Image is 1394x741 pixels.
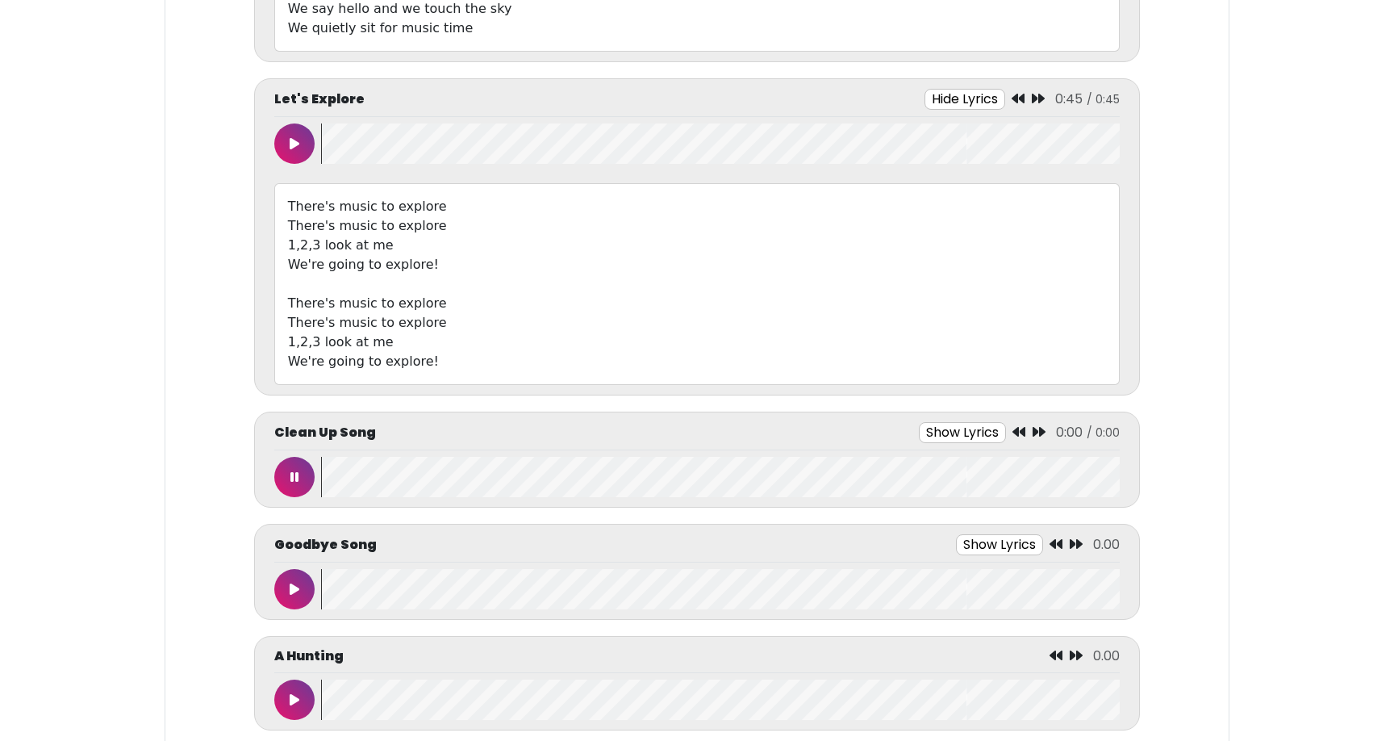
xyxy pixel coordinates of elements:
[956,534,1043,555] button: Show Lyrics
[274,535,377,555] p: Goodbye Song
[1087,425,1120,441] span: / 0:00
[1055,90,1083,108] span: 0:45
[1093,535,1120,554] span: 0.00
[274,647,344,666] p: A Hunting
[274,423,376,442] p: Clean Up Song
[924,89,1005,110] button: Hide Lyrics
[274,183,1120,385] div: There's music to explore There's music to explore 1,2,3 look at me We're going to explore! There'...
[1056,423,1083,442] span: 0:00
[1087,91,1120,107] span: / 0:45
[1093,647,1120,665] span: 0.00
[919,422,1006,443] button: Show Lyrics
[274,90,365,109] p: Let's Explore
